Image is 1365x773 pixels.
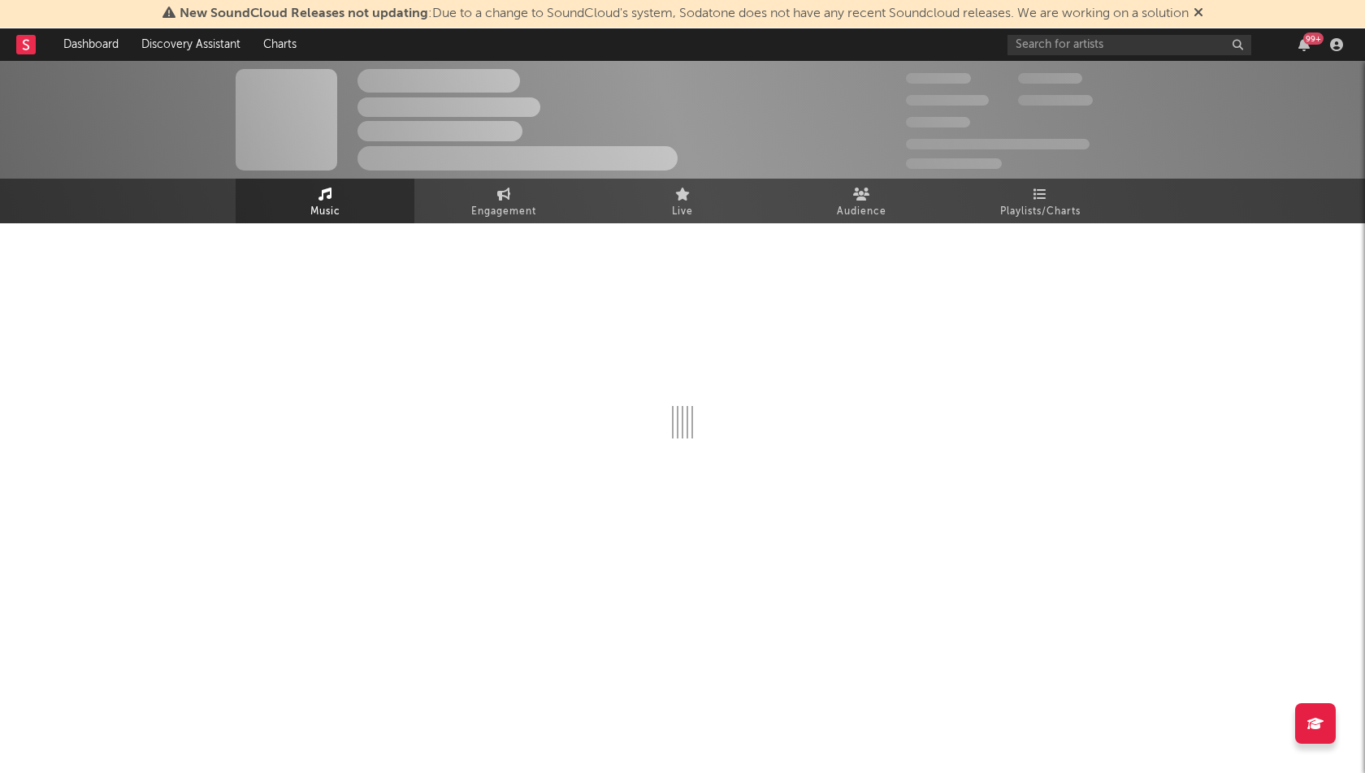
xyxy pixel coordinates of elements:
[471,202,536,222] span: Engagement
[906,73,971,84] span: 300 000
[180,7,428,20] span: New SoundCloud Releases not updating
[252,28,308,61] a: Charts
[310,202,340,222] span: Music
[593,179,772,223] a: Live
[180,7,1189,20] span: : Due to a change to SoundCloud's system, Sodatone does not have any recent Soundcloud releases. ...
[837,202,886,222] span: Audience
[1018,73,1082,84] span: 100 000
[236,179,414,223] a: Music
[951,179,1129,223] a: Playlists/Charts
[1000,202,1081,222] span: Playlists/Charts
[1007,35,1251,55] input: Search for artists
[1018,95,1093,106] span: 1 000 000
[1303,32,1324,45] div: 99 +
[130,28,252,61] a: Discovery Assistant
[906,158,1002,169] span: Jump Score: 85.0
[1298,38,1310,51] button: 99+
[906,139,1090,149] span: 50 000 000 Monthly Listeners
[52,28,130,61] a: Dashboard
[672,202,693,222] span: Live
[1194,7,1203,20] span: Dismiss
[906,117,970,127] span: 100 000
[906,95,989,106] span: 50 000 000
[772,179,951,223] a: Audience
[414,179,593,223] a: Engagement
